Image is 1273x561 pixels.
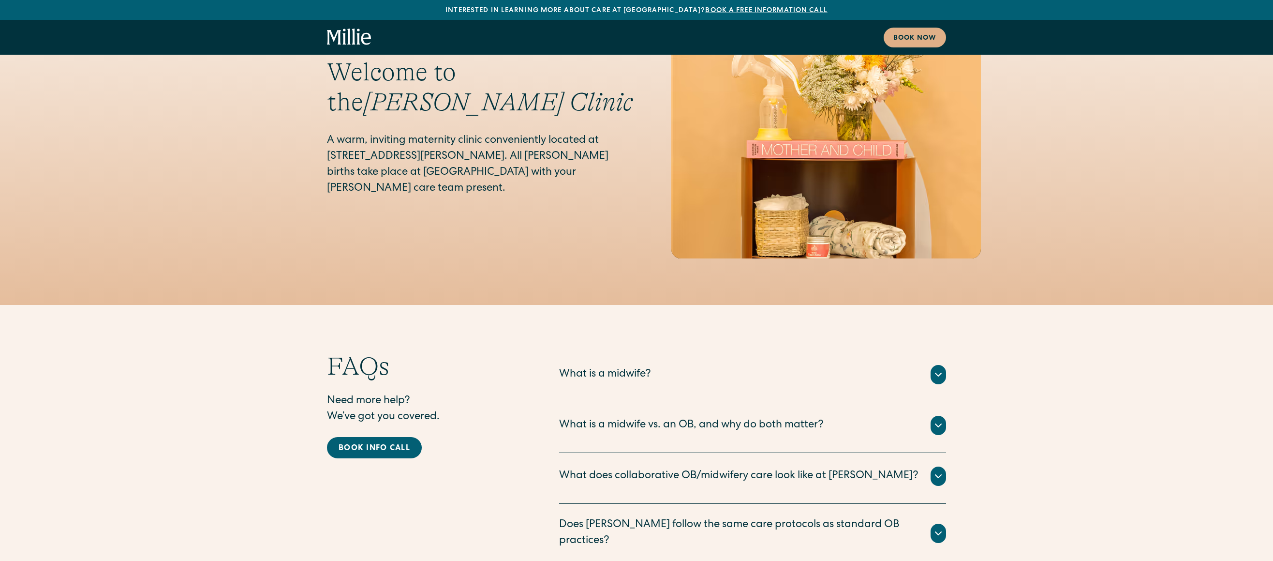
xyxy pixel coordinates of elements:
div: What is a midwife vs. an OB, and why do both matter? [559,418,824,434]
div: Book now [893,33,936,44]
div: Does [PERSON_NAME] follow the same care protocols as standard OB practices? [559,517,919,549]
p: A warm, inviting maternity clinic conveniently located at [STREET_ADDRESS][PERSON_NAME]. All [PER... [327,133,633,197]
a: home [327,29,371,46]
h2: FAQs [327,351,520,381]
p: Need more help? We’ve got you covered. [327,394,520,425]
div: What is a midwife? [559,367,651,383]
div: Book info call [339,443,410,455]
a: Book info call [327,437,422,458]
h3: Welcome to the [327,57,633,118]
span: [PERSON_NAME] Clinic [363,88,633,117]
a: Book now [884,28,946,47]
a: Book a free information call [705,7,827,14]
div: What does collaborative OB/midwifery care look like at [PERSON_NAME]? [559,469,918,485]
